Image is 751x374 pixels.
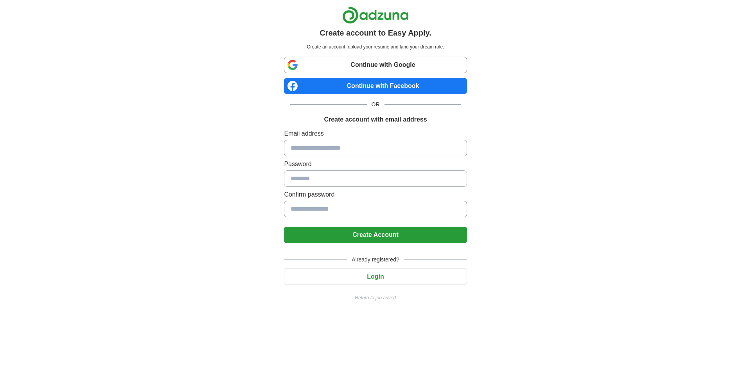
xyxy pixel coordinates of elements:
[347,256,404,264] span: Already registered?
[284,268,467,285] button: Login
[284,190,467,199] label: Confirm password
[284,129,467,138] label: Email address
[284,294,467,301] a: Return to job advert
[367,100,384,109] span: OR
[286,43,465,50] p: Create an account, upload your resume and land your dream role.
[324,115,427,124] h1: Create account with email address
[284,159,467,169] label: Password
[284,273,467,280] a: Login
[342,6,409,24] img: Adzuna logo
[320,27,431,39] h1: Create account to Easy Apply.
[284,78,467,94] a: Continue with Facebook
[284,227,467,243] button: Create Account
[284,57,467,73] a: Continue with Google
